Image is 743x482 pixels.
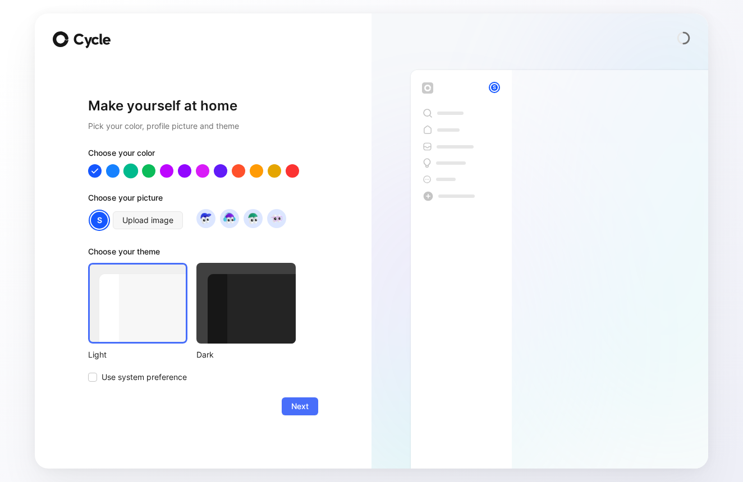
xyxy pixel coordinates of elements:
[88,245,296,263] div: Choose your theme
[102,370,187,384] span: Use system preference
[198,211,213,226] img: avatar
[122,214,173,227] span: Upload image
[88,191,318,209] div: Choose your picture
[113,211,183,229] button: Upload image
[222,211,237,226] img: avatar
[196,348,296,361] div: Dark
[88,348,187,361] div: Light
[88,119,318,133] h2: Pick your color, profile picture and theme
[245,211,260,226] img: avatar
[269,211,284,226] img: avatar
[490,83,499,92] div: S
[422,82,433,94] img: workspace-default-logo-wX5zAyuM.png
[88,146,318,164] div: Choose your color
[282,397,318,415] button: Next
[291,400,309,413] span: Next
[88,97,318,115] h1: Make yourself at home
[90,211,109,230] div: S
